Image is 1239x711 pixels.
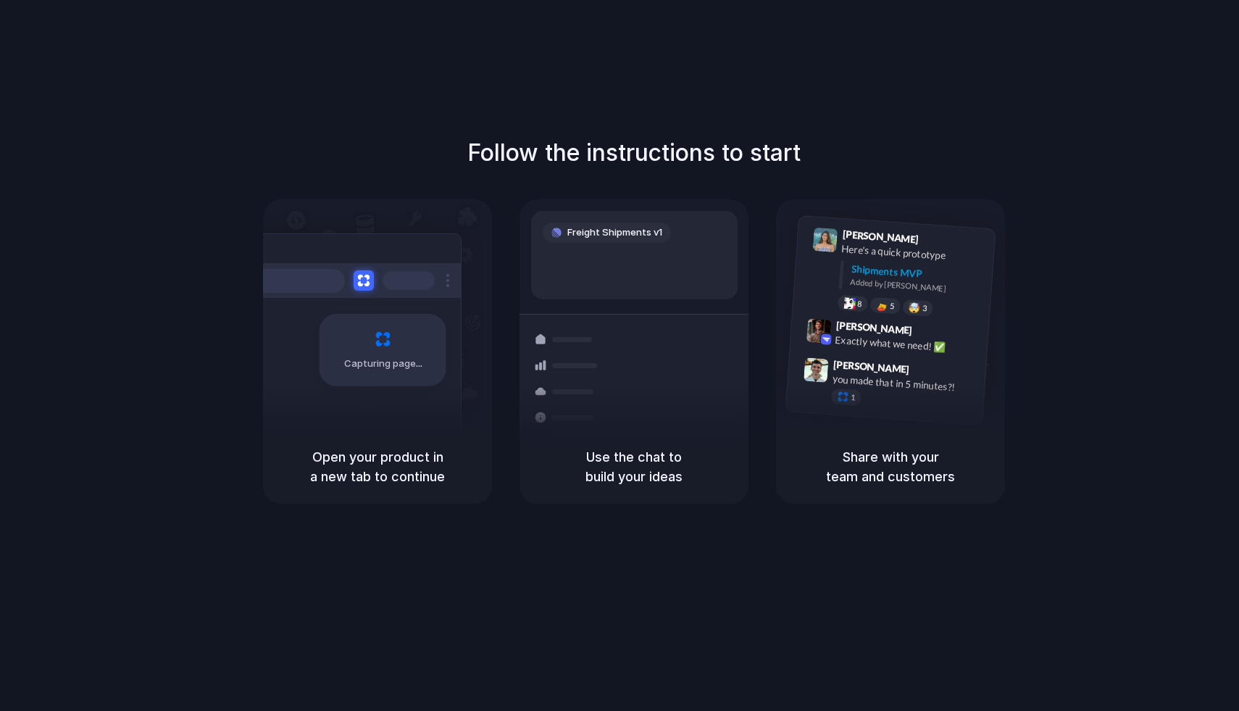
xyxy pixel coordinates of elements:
[914,364,943,381] span: 9:47 AM
[850,276,983,297] div: Added by [PERSON_NAME]
[922,304,927,312] span: 3
[917,325,946,342] span: 9:42 AM
[909,303,921,314] div: 🤯
[793,447,988,486] h5: Share with your team and customers
[851,262,985,286] div: Shipments MVP
[835,317,912,338] span: [PERSON_NAME]
[842,226,919,247] span: [PERSON_NAME]
[280,447,475,486] h5: Open your product in a new tab to continue
[851,394,856,402] span: 1
[833,357,910,378] span: [PERSON_NAME]
[537,447,731,486] h5: Use the chat to build your ideas
[344,357,425,371] span: Capturing page
[841,241,986,266] div: Here's a quick prototype
[923,233,953,251] span: 9:41 AM
[890,302,895,310] span: 5
[857,300,862,308] span: 8
[567,225,662,240] span: Freight Shipments v1
[467,136,801,170] h1: Follow the instructions to start
[835,333,980,357] div: Exactly what we need! ✅
[832,372,977,396] div: you made that in 5 minutes?!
